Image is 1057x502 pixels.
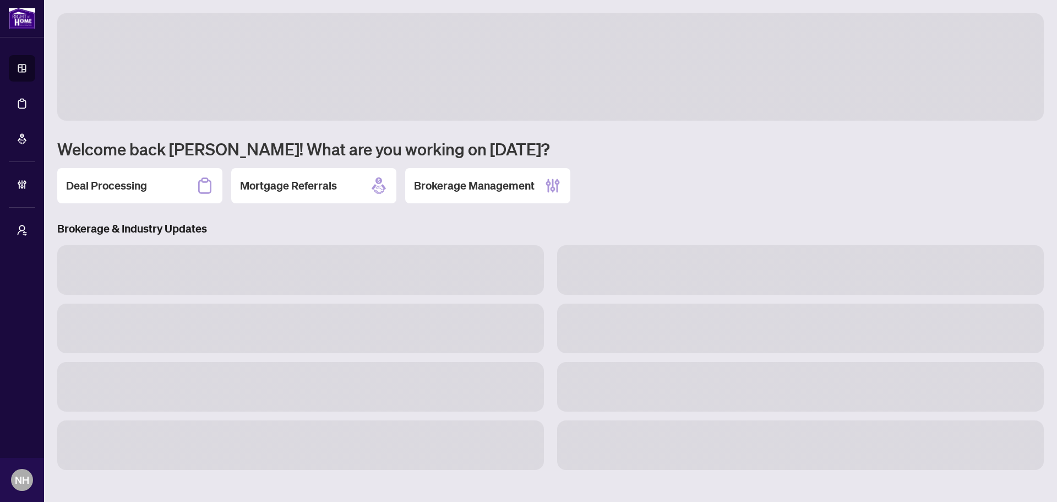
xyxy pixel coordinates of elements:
[15,472,29,488] span: NH
[57,221,1044,236] h3: Brokerage & Industry Updates
[9,8,35,29] img: logo
[414,178,535,193] h2: Brokerage Management
[66,178,147,193] h2: Deal Processing
[57,138,1044,159] h1: Welcome back [PERSON_NAME]! What are you working on [DATE]?
[17,225,28,236] span: user-switch
[240,178,337,193] h2: Mortgage Referrals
